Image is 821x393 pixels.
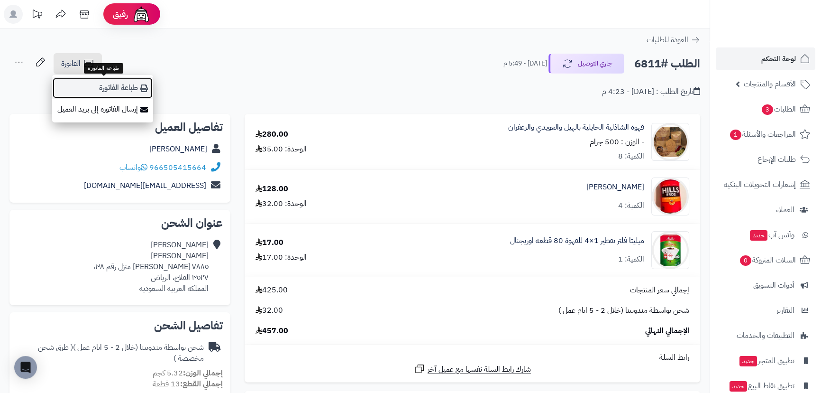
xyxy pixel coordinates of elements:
[119,162,147,173] a: واتساب
[740,255,751,266] span: 0
[52,99,153,120] a: إرسال الفاتورة إلى بريد العميل
[724,178,796,191] span: إشعارات التحويلات البنكية
[716,299,815,322] a: التقارير
[508,122,644,133] a: قهوة الشاذلية الحايلية بالهيل والعويدي والزعفران
[716,123,815,146] a: المراجعات والأسئلة1
[255,326,288,337] span: 457.00
[548,54,624,74] button: جاري التوصيل
[739,354,794,367] span: تطبيق المتجر
[510,235,644,246] a: ميليتا فلتر تقطير 1×4 للقهوة 80 قطعة اوريجنال
[84,180,206,191] a: [EMAIL_ADDRESS][DOMAIN_NAME]
[647,34,688,46] span: العودة للطلبات
[255,252,307,263] div: الوحدة: 17.00
[153,367,223,379] small: 5.32 كجم
[647,34,700,46] a: العودة للطلبات
[716,47,815,70] a: لوحة التحكم
[255,144,307,155] div: الوحدة: 35.00
[52,77,153,99] a: طباعة الفاتورة
[93,240,209,294] div: [PERSON_NAME] [PERSON_NAME] ٧٨٨٥ [PERSON_NAME] منزل رقم ٣٨، ٣٥٢٧ الفلاح، الرياض المملكة العربية ا...
[757,24,812,44] img: logo-2.png
[737,329,794,342] span: التطبيقات والخدمات
[149,143,207,155] a: [PERSON_NAME]
[776,203,794,216] span: العملاء
[776,304,794,317] span: التقارير
[729,379,794,393] span: تطبيق نقاط البيع
[716,148,815,171] a: طلبات الإرجاع
[255,198,307,209] div: الوحدة: 32.00
[716,349,815,372] a: تطبيق المتجرجديد
[761,103,796,116] span: الطلبات
[762,104,773,115] span: 3
[761,52,796,65] span: لوحة التحكم
[248,352,696,363] div: رابط السلة
[132,5,151,24] img: ai-face.png
[255,285,288,296] span: 425.00
[652,231,689,269] img: 1717686809-zTxzTwE7FKnSEZhIyM6O877j3Fhmb8wmaYgABzyN-90x90.jpg
[255,237,283,248] div: 17.00
[652,123,689,161] img: 1704009880-WhatsApp%20Image%202023-12-31%20at%209.42.12%20AM%20(1)-90x90.jpeg
[634,54,700,74] h2: الطلب #6811
[590,136,644,148] small: - الوزن : 500 جرام
[730,381,747,392] span: جديد
[503,59,547,68] small: [DATE] - 5:49 م
[149,162,206,173] a: 966505415664
[17,217,223,229] h2: عنوان الشحن
[25,5,49,26] a: تحديثات المنصة
[716,274,815,297] a: أدوات التسويق
[586,182,644,193] a: [PERSON_NAME]
[716,98,815,121] a: الطلبات3
[17,122,223,133] h2: تفاصيل العميل
[716,198,815,221] a: العملاء
[750,230,767,241] span: جديد
[716,324,815,347] a: التطبيقات والخدمات
[739,356,757,366] span: جديد
[255,184,288,195] div: 128.00
[428,364,531,375] span: شارك رابط السلة نفسها مع عميل آخر
[180,378,223,390] strong: إجمالي القطع:
[558,305,689,316] span: شحن بواسطة مندوبينا (خلال 2 - 5 ايام عمل )
[38,342,204,364] span: ( طرق شحن مخصصة )
[645,326,689,337] span: الإجمالي النهائي
[17,342,204,364] div: شحن بواسطة مندوبينا (خلال 2 - 5 ايام عمل )
[113,9,128,20] span: رفيق
[730,130,741,140] span: 1
[17,320,223,331] h2: تفاصيل الشحن
[14,356,37,379] div: Open Intercom Messenger
[618,151,644,162] div: الكمية: 8
[630,285,689,296] span: إجمالي سعر المنتجات
[757,153,796,166] span: طلبات الإرجاع
[652,178,689,215] img: 1717686315-CKnK2bZLLRVjivVTn0huxogvfNPHdD2uHgKp4C6d-90x90.webp
[255,129,288,140] div: 280.00
[716,224,815,246] a: وآتس آبجديد
[744,77,796,91] span: الأقسام والمنتجات
[716,173,815,196] a: إشعارات التحويلات البنكية
[749,228,794,242] span: وآتس آب
[739,253,796,267] span: السلات المتروكة
[602,86,700,97] div: تاريخ الطلب : [DATE] - 4:23 م
[183,367,223,379] strong: إجمالي الوزن:
[753,279,794,292] span: أدوات التسويق
[61,58,81,69] span: الفاتورة
[729,128,796,141] span: المراجعات والأسئلة
[618,200,644,211] div: الكمية: 4
[618,254,644,265] div: الكمية: 1
[153,378,223,390] small: 13 قطعة
[255,305,283,316] span: 32.00
[54,53,102,74] a: الفاتورة
[716,249,815,271] a: السلات المتروكة0
[414,363,531,375] a: شارك رابط السلة نفسها مع عميل آخر
[84,63,123,74] div: طباعة الفاتورة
